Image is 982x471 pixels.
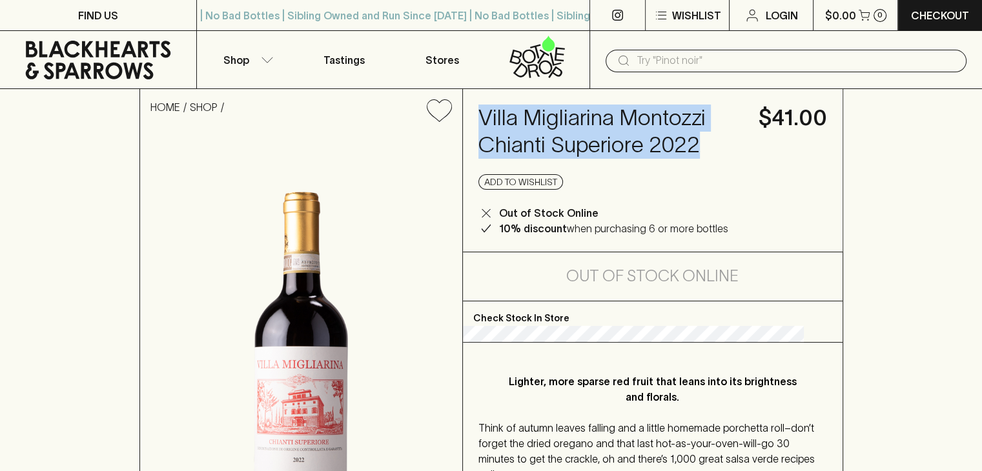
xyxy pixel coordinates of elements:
p: Out of Stock Online [499,205,598,221]
h5: Out of Stock Online [566,266,739,286]
a: SHOP [190,101,218,113]
h4: $41.00 [759,105,827,132]
a: Tastings [295,31,393,88]
p: $0.00 [825,8,856,23]
a: HOME [150,101,180,113]
p: when purchasing 6 or more bottles [499,221,728,236]
p: Check Stock In Store [463,301,843,326]
a: Stores [393,31,491,88]
input: Try "Pinot noir" [637,50,956,71]
p: Lighter, more sparse red fruit that leans into its brightness and florals. [504,374,801,405]
p: Stores [425,52,459,68]
p: Checkout [911,8,969,23]
p: FIND US [78,8,118,23]
b: 10% discount [499,223,567,234]
button: Add to wishlist [422,94,457,127]
p: Login [765,8,797,23]
button: Add to wishlist [478,174,563,190]
p: Wishlist [671,8,721,23]
button: Shop [197,31,295,88]
p: 0 [877,12,883,19]
p: Shop [223,52,249,68]
h4: Villa Migliarina Montozzi Chianti Superiore 2022 [478,105,743,159]
p: Tastings [323,52,365,68]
